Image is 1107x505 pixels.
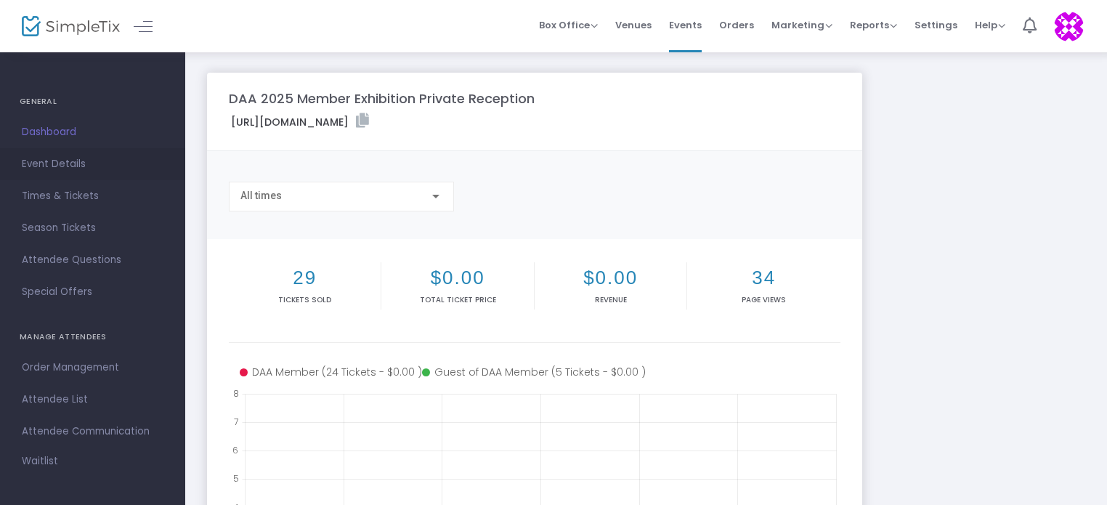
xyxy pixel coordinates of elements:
m-panel-title: DAA 2025 Member Exhibition Private Reception [229,89,535,108]
span: Waitlist [22,454,58,469]
p: Page Views [690,294,837,305]
h2: $0.00 [384,267,530,289]
span: Dashboard [22,123,163,142]
label: [URL][DOMAIN_NAME] [231,113,369,130]
h2: 29 [232,267,378,289]
span: Help [975,18,1005,32]
span: Attendee List [22,390,163,409]
span: Event Details [22,155,163,174]
span: Orders [719,7,754,44]
span: Attendee Communication [22,422,163,441]
h2: $0.00 [538,267,684,289]
span: Marketing [771,18,832,32]
p: Total Ticket Price [384,294,530,305]
span: Special Offers [22,283,163,302]
span: Order Management [22,358,163,377]
span: Box Office [539,18,598,32]
h2: 34 [690,267,837,289]
span: Events [669,7,702,44]
span: All times [240,190,282,201]
span: Times & Tickets [22,187,163,206]
text: 7 [234,416,238,428]
span: Season Tickets [22,219,163,238]
p: Tickets sold [232,294,378,305]
h4: GENERAL [20,87,166,116]
span: Reports [850,18,897,32]
text: 5 [233,472,239,485]
p: Revenue [538,294,684,305]
h4: MANAGE ATTENDEES [20,323,166,352]
span: Attendee Questions [22,251,163,270]
text: 6 [232,444,238,456]
span: Venues [615,7,652,44]
text: 8 [233,387,239,400]
span: Settings [915,7,957,44]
